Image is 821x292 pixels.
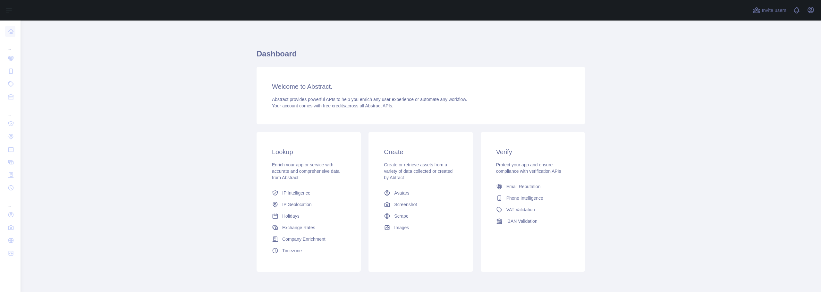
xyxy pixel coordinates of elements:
[5,195,15,208] div: ...
[506,206,535,213] span: VAT Validation
[282,247,302,254] span: Timezone
[272,147,345,156] h3: Lookup
[381,199,460,210] a: Screenshot
[269,233,348,245] a: Company Enrichment
[272,82,570,91] h3: Welcome to Abstract.
[384,162,453,180] span: Create or retrieve assets from a variety of data collected or created by Abtract
[269,222,348,233] a: Exchange Rates
[272,162,340,180] span: Enrich your app or service with accurate and comprehensive data from Abstract
[506,183,541,190] span: Email Reputation
[272,97,467,102] span: Abstract provides powerful APIs to help you enrich any user experience or automate any workflow.
[381,187,460,199] a: Avatars
[506,195,543,201] span: Phone Intelligence
[494,192,572,204] a: Phone Intelligence
[282,213,300,219] span: Holidays
[496,147,570,156] h3: Verify
[494,204,572,215] a: VAT Validation
[394,201,417,208] span: Screenshot
[394,224,409,231] span: Images
[5,104,15,117] div: ...
[384,147,457,156] h3: Create
[494,181,572,192] a: Email Reputation
[269,245,348,256] a: Timezone
[282,224,315,231] span: Exchange Rates
[269,187,348,199] a: IP Intelligence
[269,199,348,210] a: IP Geolocation
[506,218,537,224] span: IBAN Validation
[751,5,788,15] button: Invite users
[494,215,572,227] a: IBAN Validation
[282,236,326,242] span: Company Enrichment
[394,190,409,196] span: Avatars
[323,103,345,108] span: free credits
[272,103,393,108] span: Your account comes with across all Abstract APIs.
[5,38,15,51] div: ...
[381,210,460,222] a: Scrape
[257,49,585,64] h1: Dashboard
[394,213,408,219] span: Scrape
[762,7,786,14] span: Invite users
[282,190,310,196] span: IP Intelligence
[282,201,312,208] span: IP Geolocation
[496,162,561,174] span: Protect your app and ensure compliance with verification APIs
[269,210,348,222] a: Holidays
[381,222,460,233] a: Images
